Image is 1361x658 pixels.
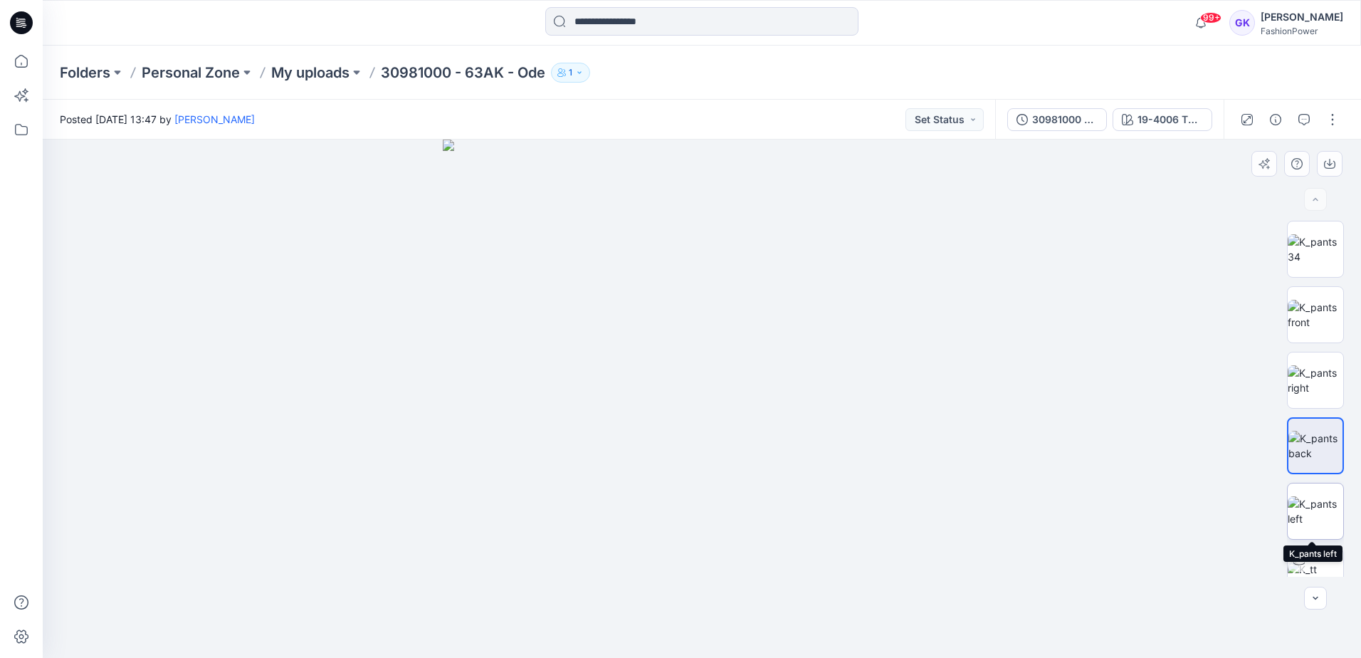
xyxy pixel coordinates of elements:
p: 30981000 - 63AK - Ode [381,63,545,83]
span: 99+ [1200,12,1221,23]
div: 30981000 - 63AK - Ode [1032,112,1098,127]
a: [PERSON_NAME] [174,113,255,125]
img: K_pants 34 [1288,234,1343,264]
a: My uploads [271,63,350,83]
a: Folders [60,63,110,83]
img: K_pants front [1288,300,1343,330]
img: eyJhbGciOiJIUzI1NiIsImtpZCI6IjAiLCJzbHQiOiJzZXMiLCJ0eXAiOiJKV1QifQ.eyJkYXRhIjp7InR5cGUiOiJzdG9yYW... [443,140,961,658]
button: 19-4006 TPG Caviar [1113,108,1212,131]
div: [PERSON_NAME] [1261,9,1343,26]
span: Posted [DATE] 13:47 by [60,112,255,127]
a: Personal Zone [142,63,240,83]
img: K_pants right [1288,365,1343,395]
div: GK [1229,10,1255,36]
button: Details [1264,108,1287,131]
div: 19-4006 TPG Caviar [1137,112,1203,127]
img: K_pants back [1288,431,1342,461]
img: K_tt pants [1288,562,1343,592]
button: 30981000 - 63AK - Ode [1007,108,1107,131]
button: 1 [551,63,590,83]
img: K_pants left [1288,496,1343,526]
p: 1 [569,65,572,80]
div: FashionPower [1261,26,1343,36]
